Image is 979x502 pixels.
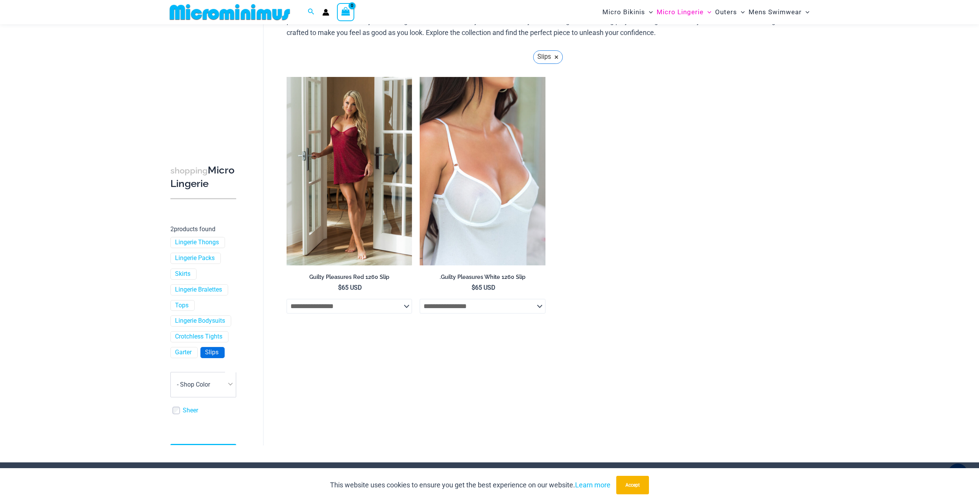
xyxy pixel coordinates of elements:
[175,286,222,294] a: Lingerie Bralettes
[600,2,655,22] a: Micro BikinisMenu ToggleMenu Toggle
[657,2,704,22] span: Micro Lingerie
[420,274,545,284] a: .Guilty Pleasures White 1260 Slip
[337,3,355,21] a: View Shopping Cart, empty
[170,164,236,191] h3: Micro Lingerie
[602,2,645,22] span: Micro Bikinis
[287,274,412,281] h2: Guilty Pleasures Red 1260 Slip
[175,270,190,278] a: Skirts
[472,284,475,291] span: $
[170,223,236,236] p: products found
[330,479,610,491] p: This website uses cookies to ensure you get the best experience on our website.
[704,2,711,22] span: Menu Toggle
[170,166,208,176] span: shopping
[420,274,545,281] h2: .Guilty Pleasures White 1260 Slip
[205,349,218,357] a: Slips
[170,444,236,472] a: [DEMOGRAPHIC_DATA] Sizing Guide
[177,381,210,389] span: - Shop Color
[170,226,174,233] span: 2
[175,349,192,357] a: Garter
[713,2,747,22] a: OutersMenu ToggleMenu Toggle
[287,77,412,265] a: Guilty Pleasures Red 1260 Slip 01Guilty Pleasures Red 1260 Slip 02Guilty Pleasures Red 1260 Slip 02
[747,2,811,22] a: Mens SwimwearMenu ToggleMenu Toggle
[175,302,188,310] a: Tops
[259,467,307,475] a: Fabric and Care
[737,2,745,22] span: Menu Toggle
[499,467,560,475] a: Shipping & Handling
[287,274,412,284] a: Guilty Pleasures Red 1260 Slip
[749,2,802,22] span: Mens Swimwear
[802,2,809,22] span: Menu Toggle
[420,77,545,265] a: Guilty Pleasures White 1260 Slip 01Guilty Pleasures White 1260 Slip 689 Micro 05Guilty Pleasures ...
[645,2,653,22] span: Menu Toggle
[655,2,713,22] a: Micro LingerieMenu ToggleMenu Toggle
[338,284,342,291] span: $
[308,7,315,17] a: Search icon link
[599,1,813,23] nav: Site Navigation
[715,2,737,22] span: Outers
[537,51,551,63] span: Slips
[379,467,430,475] a: Terms of Service
[170,372,236,397] span: - Shop Color
[175,239,219,247] a: Lingerie Thongs
[175,333,222,341] a: Crotchless Tights
[619,467,700,475] a: Microminimus Community
[171,372,236,397] span: - Shop Color
[554,54,559,60] span: ×
[183,407,198,415] a: Sheer
[420,77,545,265] img: Guilty Pleasures White 1260 Slip 01
[322,9,329,16] a: Account icon link
[338,284,362,291] bdi: 65 USD
[575,481,610,489] a: Learn more
[175,317,225,325] a: Lingerie Bodysuits
[616,476,649,494] button: Accept
[533,50,562,64] a: Slips ×
[175,255,215,263] a: Lingerie Packs
[287,77,412,265] img: Guilty Pleasures Red 1260 Slip 01
[167,3,293,21] img: MM SHOP LOGO FLAT
[472,284,495,291] bdi: 65 USD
